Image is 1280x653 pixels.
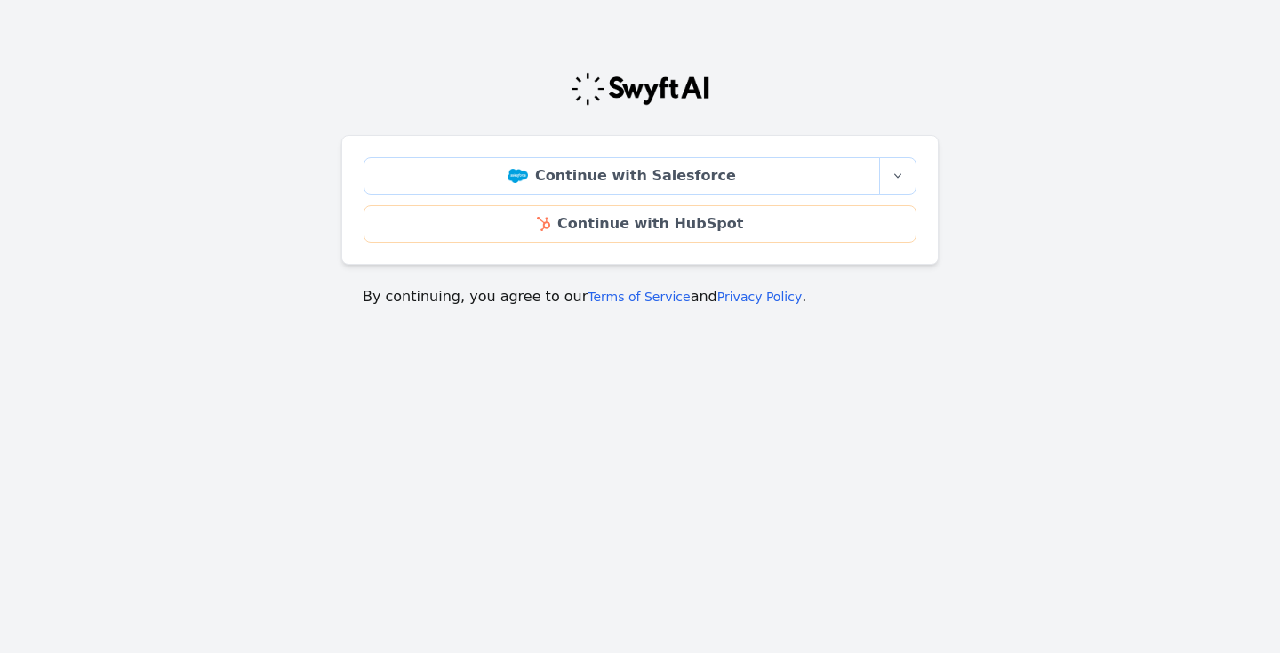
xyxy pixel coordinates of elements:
[717,290,802,304] a: Privacy Policy
[537,217,550,231] img: HubSpot
[363,286,917,307] p: By continuing, you agree to our and .
[364,205,916,243] a: Continue with HubSpot
[570,71,710,107] img: Swyft Logo
[364,157,880,195] a: Continue with Salesforce
[508,169,528,183] img: Salesforce
[588,290,690,304] a: Terms of Service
